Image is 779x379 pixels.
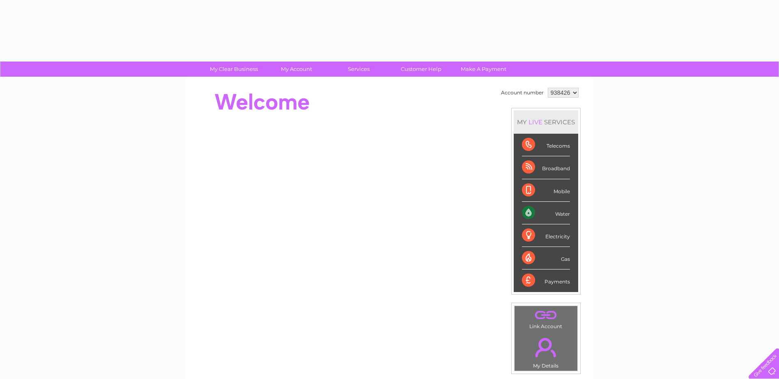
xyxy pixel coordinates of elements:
[522,156,570,179] div: Broadband
[527,118,544,126] div: LIVE
[514,306,578,331] td: Link Account
[522,247,570,269] div: Gas
[325,62,393,77] a: Services
[200,62,268,77] a: My Clear Business
[522,224,570,247] div: Electricity
[514,331,578,371] td: My Details
[517,308,575,322] a: .
[387,62,455,77] a: Customer Help
[517,333,575,362] a: .
[450,62,517,77] a: Make A Payment
[522,269,570,292] div: Payments
[522,179,570,202] div: Mobile
[522,134,570,156] div: Telecoms
[514,110,578,134] div: MY SERVICES
[499,86,546,100] td: Account number
[522,202,570,224] div: Water
[262,62,330,77] a: My Account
